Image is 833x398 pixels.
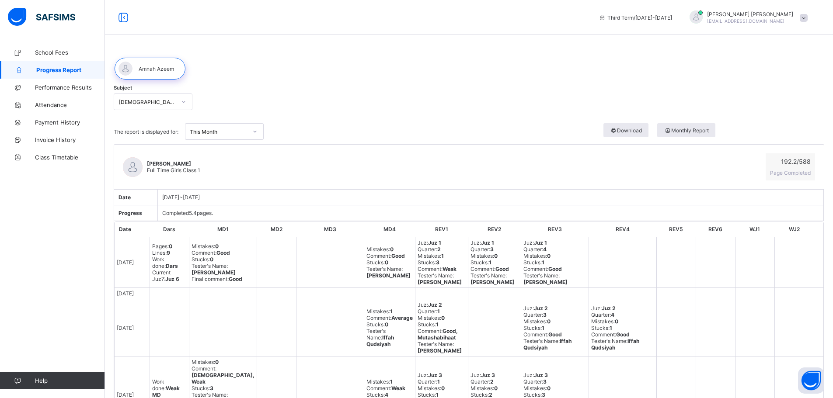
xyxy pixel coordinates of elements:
[391,385,405,391] b: Weak
[547,253,551,259] b: 0
[418,253,444,259] span: Mistakes :
[523,325,544,331] span: Stucks :
[366,391,388,398] span: Stucks :
[543,378,547,385] b: 3
[114,128,178,135] span: The report is displayed for:
[521,221,589,237] th: REV3
[390,378,393,385] b: 1
[490,246,494,253] b: 3
[35,154,105,161] span: Class Timetable
[441,315,445,321] b: 0
[471,253,498,259] span: Mistakes :
[210,256,213,263] b: 0
[523,311,547,318] span: Quarter :
[468,221,521,237] th: REV2
[523,259,544,266] span: Stucks :
[192,249,230,256] span: Comment :
[296,221,364,237] th: MD3
[189,221,257,237] th: MD1
[166,263,178,269] b: Dars
[162,194,200,201] span: [DATE] ~ [DATE]
[543,311,547,318] b: 3
[471,259,491,266] span: Stucks :
[210,385,213,391] b: 3
[190,128,247,135] div: This Month
[481,239,494,246] b: Juz 1
[495,266,509,272] b: Good
[418,328,458,341] b: Good, Mutashabihaat
[656,221,696,237] th: REV5
[418,308,440,315] span: Quarter :
[437,246,441,253] b: 2
[152,378,180,398] span: Work done :
[418,328,458,341] span: Comment :
[418,347,462,354] b: [PERSON_NAME]
[418,315,445,321] span: Mistakes :
[770,158,811,165] span: 192.2 / 588
[385,259,388,266] b: 0
[117,290,134,297] span: [DATE]
[257,221,296,237] th: MD2
[611,311,614,318] b: 4
[366,259,388,266] span: Stucks :
[547,318,551,325] b: 0
[591,318,618,325] span: Mistakes :
[523,239,547,246] span: Juz :
[523,331,562,338] span: Comment :
[471,246,494,253] span: Quarter :
[523,372,548,378] span: Juz :
[418,246,441,253] span: Quarter :
[591,305,616,311] span: Juz :
[418,279,462,285] b: [PERSON_NAME]
[366,378,393,385] span: Mistakes :
[436,259,439,266] b: 3
[418,259,439,266] span: Stucks :
[471,385,498,391] span: Mistakes :
[418,341,462,354] span: Tester's Name :
[366,272,411,279] b: [PERSON_NAME]
[192,385,213,391] span: Stucks :
[615,318,618,325] b: 0
[543,246,547,253] b: 4
[215,359,219,365] b: 0
[117,259,134,266] span: [DATE]
[229,276,242,282] b: Good
[534,372,548,378] b: Juz 3
[418,266,457,272] span: Comment :
[35,101,105,108] span: Attendance
[610,325,612,331] b: 1
[523,246,547,253] span: Quarter :
[443,266,457,272] b: Weak
[192,256,213,263] span: Stucks :
[591,338,639,351] b: Iffah Qudsiyah
[599,14,672,21] span: session/term information
[192,276,242,282] span: Final comment :
[436,391,439,398] b: 1
[192,269,236,276] b: [PERSON_NAME]
[534,239,547,246] b: Juz 1
[152,256,178,269] span: Work done :
[8,8,75,26] img: safsims
[481,372,495,378] b: Juz 3
[589,221,656,237] th: REV4
[147,160,200,167] span: [PERSON_NAME]
[657,123,824,140] a: Monthly Report
[664,127,709,134] span: Monthly Report
[437,378,440,385] b: 1
[490,378,494,385] b: 2
[471,378,494,385] span: Quarter :
[471,372,495,378] span: Juz :
[366,328,394,347] span: Tester's Name :
[215,243,219,249] b: 0
[437,308,440,315] b: 1
[35,377,105,384] span: Help
[364,221,415,237] th: MD4
[707,11,793,17] span: [PERSON_NAME] [PERSON_NAME]
[523,305,548,311] span: Juz :
[418,385,445,391] span: Mistakes :
[366,334,394,347] b: Iffah Qudsiyah
[366,308,393,315] span: Mistakes :
[523,266,562,272] span: Comment :
[36,66,105,73] span: Progress Report
[591,325,612,331] span: Stucks :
